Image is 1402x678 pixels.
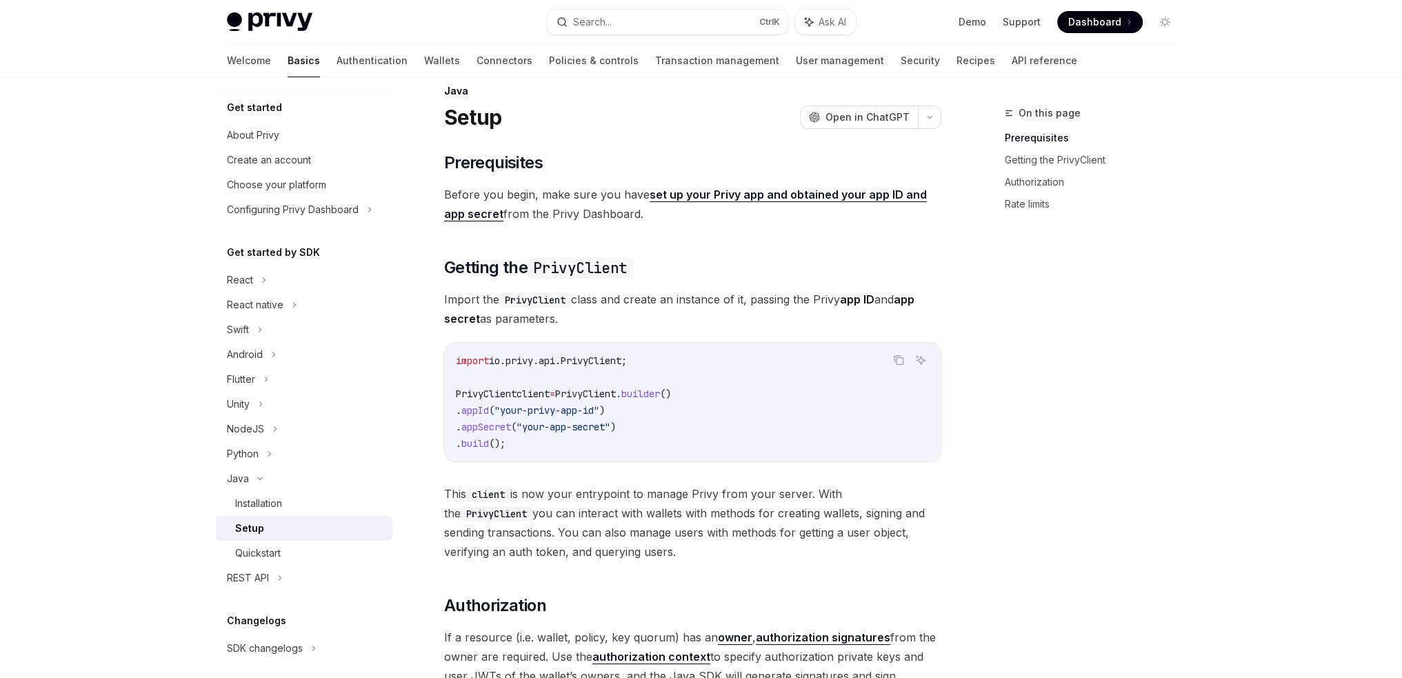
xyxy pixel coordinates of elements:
span: Open in ChatGPT [825,110,910,124]
a: Policies & controls [549,44,639,77]
span: appId [461,404,489,417]
div: Quickstart [235,545,281,561]
a: owner [718,630,752,645]
span: builder [621,388,660,400]
span: . [616,388,621,400]
span: Ask AI [819,15,846,29]
span: PrivyClient [555,388,616,400]
a: set up your Privy app and obtained your app ID and app secret [444,188,927,221]
a: Recipes [957,44,995,77]
a: Wallets [424,44,460,77]
a: Welcome [227,44,271,77]
div: React [227,272,253,288]
div: About Privy [227,127,279,143]
h1: Setup [444,105,501,130]
div: SDK changelogs [227,640,303,657]
code: PrivyClient [528,257,632,279]
a: authorization context [592,650,710,664]
button: Ask AI [912,351,930,369]
div: Android [227,346,263,363]
span: ) [610,421,616,433]
h5: Get started [227,99,282,116]
a: Prerequisites [1005,127,1187,149]
code: PrivyClient [499,292,571,308]
a: API reference [1012,44,1077,77]
span: . [456,404,461,417]
a: Basics [288,44,320,77]
span: On this page [1019,105,1081,121]
div: NodeJS [227,421,264,437]
a: Transaction management [655,44,779,77]
a: authorization signatures [756,630,890,645]
button: Open in ChatGPT [800,106,918,129]
a: Quickstart [216,541,392,566]
a: Setup [216,516,392,541]
code: client [466,487,510,502]
a: Security [901,44,940,77]
div: Create an account [227,152,311,168]
a: Authentication [337,44,408,77]
a: Connectors [477,44,532,77]
button: Toggle dark mode [1154,11,1176,33]
span: Prerequisites [444,152,543,174]
span: Ctrl K [759,17,780,28]
span: Authorization [444,595,546,617]
div: Setup [235,520,264,537]
a: User management [796,44,884,77]
span: ( [511,421,517,433]
span: ) [599,404,605,417]
span: Import the class and create an instance of it, passing the Privy and as parameters. [444,290,941,328]
div: Choose your platform [227,177,326,193]
code: PrivyClient [461,506,532,521]
span: Before you begin, make sure you have from the Privy Dashboard. [444,185,941,223]
span: This is now your entrypoint to manage Privy from your server. With the you can interact with wall... [444,484,941,561]
div: Java [227,470,249,487]
div: REST API [227,570,269,586]
a: Rate limits [1005,193,1187,215]
span: . [456,421,461,433]
a: Support [1003,15,1041,29]
span: "your-privy-app-id" [494,404,599,417]
span: . [456,437,461,450]
a: Choose your platform [216,172,392,197]
div: React native [227,297,283,313]
span: () [660,388,671,400]
img: light logo [227,12,312,32]
span: PrivyClient [456,388,517,400]
div: Configuring Privy Dashboard [227,201,359,218]
span: "your-app-secret" [517,421,610,433]
span: (); [489,437,505,450]
h5: Changelogs [227,612,286,629]
span: Getting the [444,257,633,279]
div: Swift [227,321,249,338]
a: Demo [959,15,986,29]
button: Copy the contents from the code block [890,351,908,369]
a: Dashboard [1057,11,1143,33]
button: Search...CtrlK [547,10,788,34]
a: Installation [216,491,392,516]
strong: app ID [840,292,874,306]
a: Getting the PrivyClient [1005,149,1187,171]
span: import [456,355,489,367]
div: Installation [235,495,282,512]
a: About Privy [216,123,392,148]
span: build [461,437,489,450]
div: Unity [227,396,250,412]
div: Flutter [227,371,255,388]
h5: Get started by SDK [227,244,320,261]
div: Java [444,84,941,98]
a: Authorization [1005,171,1187,193]
a: Create an account [216,148,392,172]
div: Python [227,446,259,462]
span: Dashboard [1068,15,1121,29]
span: io.privy.api.PrivyClient; [489,355,627,367]
span: appSecret [461,421,511,433]
span: client [517,388,550,400]
button: Ask AI [795,10,856,34]
span: = [550,388,555,400]
div: Search... [573,14,612,30]
span: ( [489,404,494,417]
